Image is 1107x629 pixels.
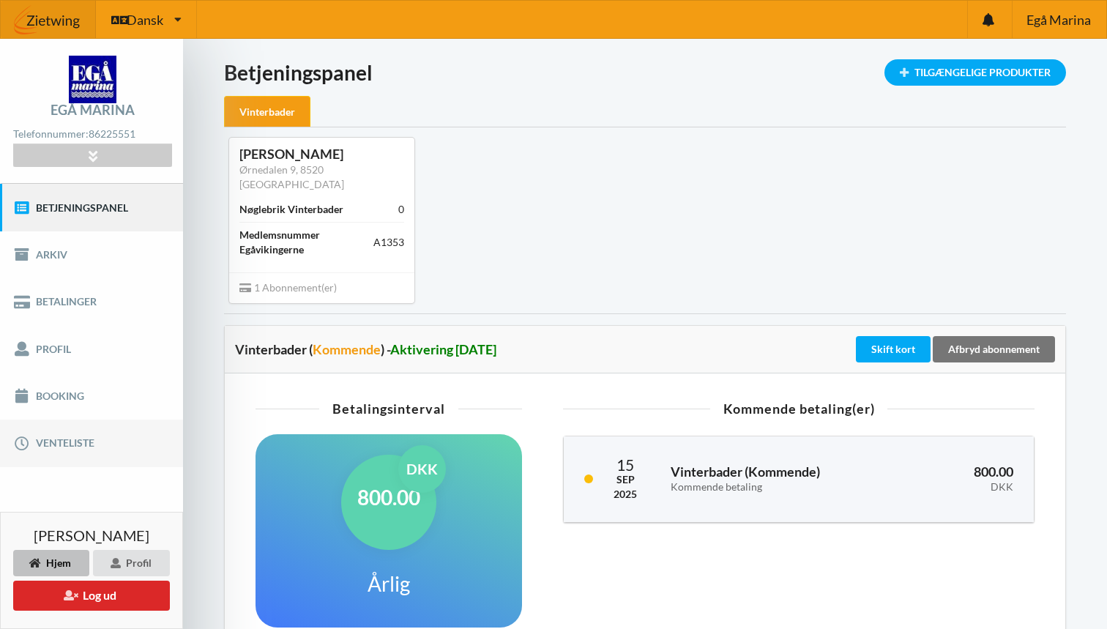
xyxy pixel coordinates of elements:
div: Nøglebrik Vinterbader [239,202,343,217]
div: DKK [907,481,1013,494]
a: Ørnedalen 9, 8520 [GEOGRAPHIC_DATA] [239,163,344,190]
div: Sep [614,472,637,487]
div: Egå Marina [51,103,135,116]
h3: 800.00 [907,464,1013,493]
span: Dansk [127,13,163,26]
div: A1353 [373,235,404,250]
img: logo [69,56,116,103]
div: Kommende betaling(er) [563,402,1035,415]
h1: Årlig [368,570,410,597]
div: Hjem [13,550,89,576]
span: [PERSON_NAME] [34,528,149,543]
h1: 800.00 [357,484,420,510]
div: Profil [93,550,170,576]
div: Betalingsinterval [256,402,522,415]
div: 0 [398,202,404,217]
h3: Vinterbader ( ) [671,464,887,493]
div: Medlemsnummer Egåvikingerne [239,228,373,257]
span: Kommende [748,464,816,480]
div: Skift kort [856,336,931,362]
div: [PERSON_NAME] [239,146,404,163]
div: Telefonnummer: [13,124,171,144]
span: 1 Abonnement(er) [239,281,337,294]
strong: 86225551 [89,127,135,140]
div: Afbryd abonnement [933,336,1055,362]
span: Aktivering [DATE] [390,341,496,357]
div: ( ) - [309,342,496,357]
h1: Betjeningspanel [224,59,1066,86]
span: Egå Marina [1026,13,1091,26]
div: 15 [614,457,637,472]
div: Vinterbader [224,96,310,127]
button: Log ud [13,581,170,611]
div: Vinterbader [235,342,853,357]
span: Kommende [313,341,381,357]
div: Kommende betaling [671,481,887,494]
div: 2025 [614,487,637,502]
div: Tilgængelige Produkter [884,59,1066,86]
div: DKK [398,445,446,493]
